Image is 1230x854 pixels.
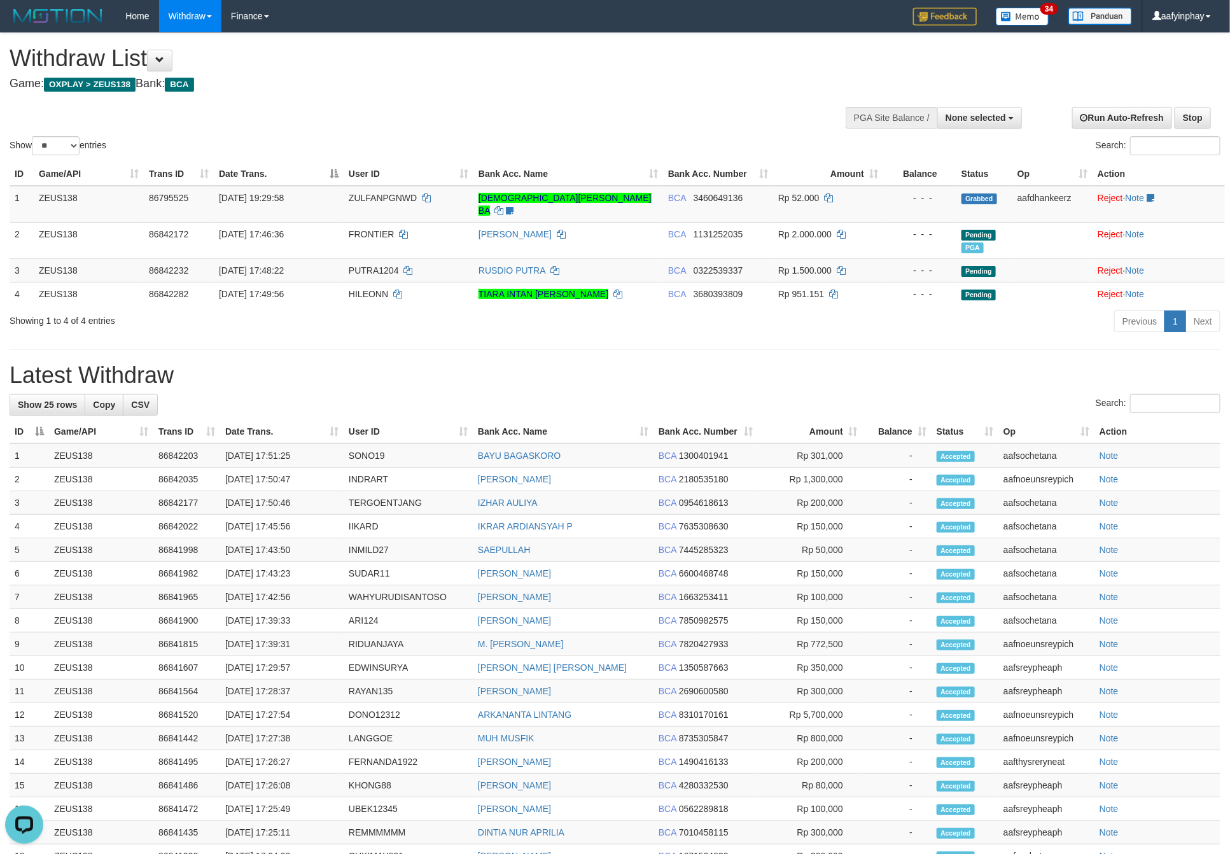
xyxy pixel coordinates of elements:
[758,680,862,703] td: Rp 300,000
[344,420,473,444] th: User ID: activate to sort column ascending
[1114,311,1165,332] a: Previous
[49,750,153,774] td: ZEUS138
[344,727,473,750] td: LANGGOE
[862,538,932,562] td: -
[668,289,686,299] span: BCA
[679,498,729,508] span: Copy 0954618613 to clipboard
[937,710,975,721] span: Accepted
[85,394,123,416] a: Copy
[937,107,1022,129] button: None selected
[5,5,43,43] button: Open LiveChat chat widget
[1175,107,1211,129] a: Stop
[220,515,344,538] td: [DATE] 17:45:56
[165,78,193,92] span: BCA
[998,444,1094,468] td: aafsochetana
[694,193,743,203] span: Copy 3460649136 to clipboard
[149,229,188,239] span: 86842172
[478,545,530,555] a: SAEPULLAH
[1126,229,1145,239] a: Note
[846,107,937,129] div: PGA Site Balance /
[937,522,975,533] span: Accepted
[1126,265,1145,276] a: Note
[219,289,284,299] span: [DATE] 17:49:56
[10,680,49,703] td: 11
[10,703,49,727] td: 12
[34,162,144,186] th: Game/API: activate to sort column ascending
[659,521,676,531] span: BCA
[862,444,932,468] td: -
[220,633,344,656] td: [DATE] 17:39:31
[862,468,932,491] td: -
[998,491,1094,515] td: aafsochetana
[937,592,975,603] span: Accepted
[149,193,188,203] span: 86795525
[49,468,153,491] td: ZEUS138
[659,639,676,649] span: BCA
[10,6,106,25] img: MOTION_logo.png
[220,609,344,633] td: [DATE] 17:39:33
[49,515,153,538] td: ZEUS138
[659,498,676,508] span: BCA
[659,545,676,555] span: BCA
[1100,662,1119,673] a: Note
[758,420,862,444] th: Amount: activate to sort column ascending
[694,265,743,276] span: Copy 0322539337 to clipboard
[883,162,956,186] th: Balance
[888,264,951,277] div: - - -
[344,538,473,562] td: INMILD27
[478,686,551,696] a: [PERSON_NAME]
[862,633,932,656] td: -
[10,538,49,562] td: 5
[694,229,743,239] span: Copy 1131252035 to clipboard
[49,420,153,444] th: Game/API: activate to sort column ascending
[1100,568,1119,578] a: Note
[473,162,663,186] th: Bank Acc. Name: activate to sort column ascending
[946,113,1006,123] span: None selected
[153,444,220,468] td: 86842203
[34,222,144,258] td: ZEUS138
[1040,3,1058,15] span: 34
[758,750,862,774] td: Rp 200,000
[1093,186,1225,223] td: ·
[937,545,975,556] span: Accepted
[1126,193,1145,203] a: Note
[32,136,80,155] select: Showentries
[123,394,158,416] a: CSV
[220,420,344,444] th: Date Trans.: activate to sort column ascending
[344,750,473,774] td: FERNANDA1922
[937,451,975,462] span: Accepted
[937,734,975,745] span: Accepted
[49,562,153,585] td: ZEUS138
[1100,498,1119,508] a: Note
[10,609,49,633] td: 8
[961,290,996,300] span: Pending
[758,609,862,633] td: Rp 150,000
[998,609,1094,633] td: aafsochetana
[10,656,49,680] td: 10
[937,498,975,509] span: Accepted
[758,538,862,562] td: Rp 50,000
[478,780,551,790] a: [PERSON_NAME]
[862,420,932,444] th: Balance: activate to sort column ascending
[888,288,951,300] div: - - -
[778,289,824,299] span: Rp 951.151
[1100,545,1119,555] a: Note
[478,804,551,814] a: [PERSON_NAME]
[1093,258,1225,282] td: ·
[34,186,144,223] td: ZEUS138
[659,615,676,626] span: BCA
[1093,222,1225,258] td: ·
[10,309,503,327] div: Showing 1 to 4 of 4 entries
[153,538,220,562] td: 86841998
[34,258,144,282] td: ZEUS138
[49,680,153,703] td: ZEUS138
[219,265,284,276] span: [DATE] 17:48:22
[659,592,676,602] span: BCA
[144,162,214,186] th: Trans ID: activate to sort column ascending
[998,633,1094,656] td: aafnoeunsreypich
[10,562,49,585] td: 6
[153,750,220,774] td: 86841495
[937,663,975,674] span: Accepted
[862,609,932,633] td: -
[344,633,473,656] td: RIDUANJAYA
